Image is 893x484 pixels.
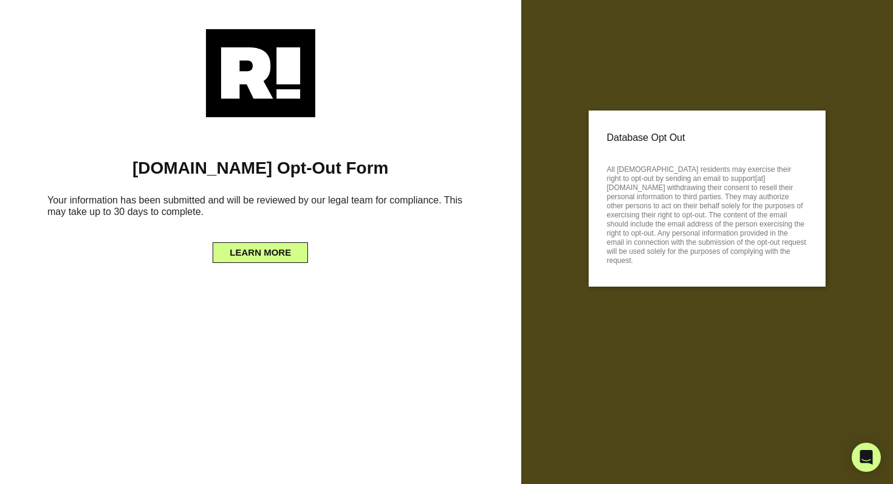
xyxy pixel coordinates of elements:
p: Database Opt Out [607,129,807,147]
button: LEARN MORE [213,242,308,263]
h1: [DOMAIN_NAME] Opt-Out Form [18,158,503,179]
img: Retention.com [206,29,315,117]
div: Open Intercom Messenger [852,443,881,472]
p: All [DEMOGRAPHIC_DATA] residents may exercise their right to opt-out by sending an email to suppo... [607,162,807,265]
a: LEARN MORE [213,244,308,254]
h6: Your information has been submitted and will be reviewed by our legal team for compliance. This m... [18,189,503,227]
